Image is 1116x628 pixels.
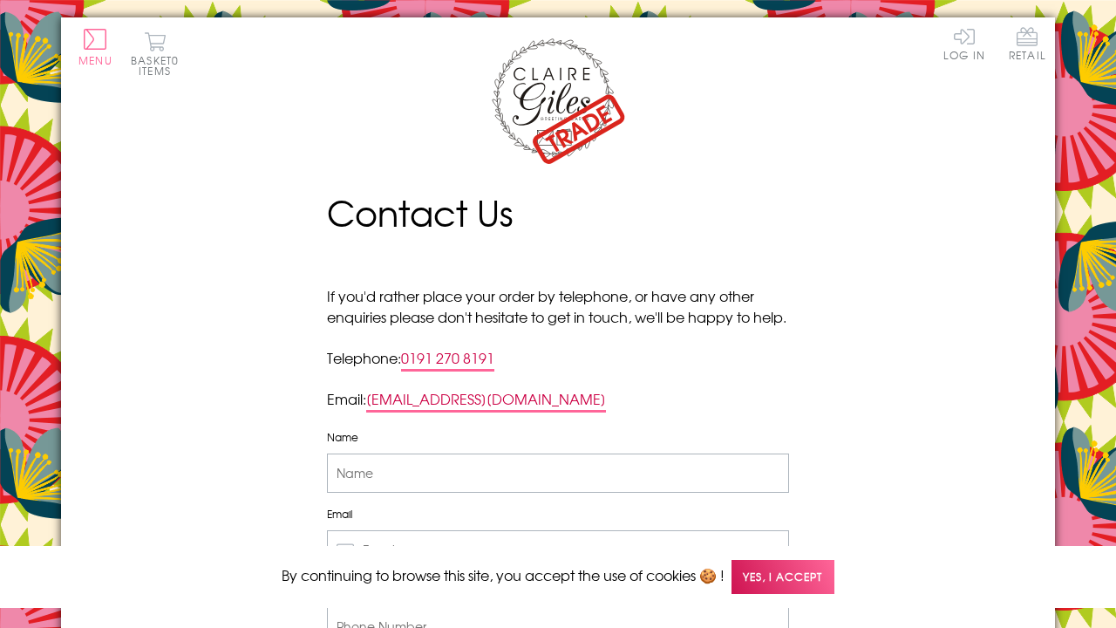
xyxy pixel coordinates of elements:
h1: Contact Us [327,187,789,239]
label: Name [327,429,789,445]
p: Email: [327,388,789,409]
input: Email [327,530,789,570]
button: Basket0 items [131,31,179,76]
input: Name [327,454,789,493]
a: Retail [1009,26,1046,64]
button: Menu [78,29,112,65]
span: Yes, I accept [732,560,834,594]
span: If you'd rather place your order by telephone, or have any other enquiries please don't hesitate ... [327,285,786,327]
a: 0191 270 8191 [401,347,494,372]
span: 0 items [139,52,179,78]
img: Claire Giles Trade [488,35,628,165]
span: Telephone: [327,347,401,368]
a: [EMAIL_ADDRESS][DOMAIN_NAME] [366,388,606,413]
span: Retail [1009,26,1046,60]
label: Email [327,506,789,522]
a: Log In [943,26,985,60]
span: Menu [78,52,112,68]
